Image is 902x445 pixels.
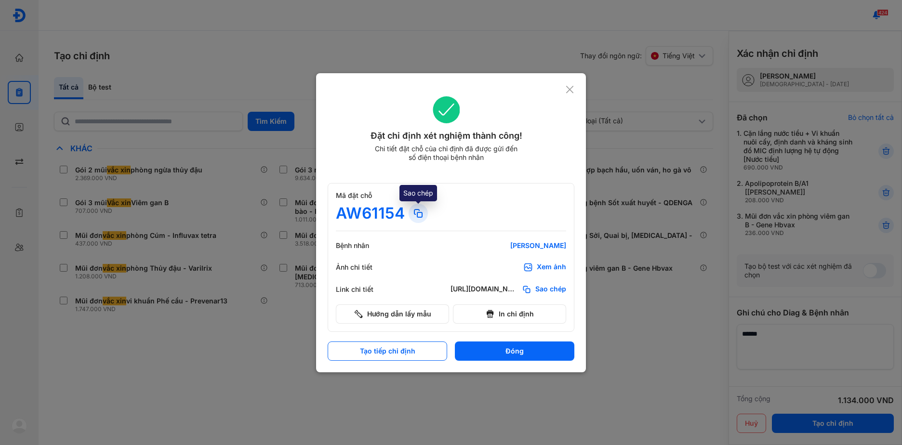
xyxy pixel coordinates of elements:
div: [URL][DOMAIN_NAME] [451,285,518,294]
div: Ảnh chi tiết [336,263,394,272]
button: In chỉ định [453,304,566,324]
button: Tạo tiếp chỉ định [328,341,447,361]
div: Xem ảnh [537,262,566,272]
div: Đặt chỉ định xét nghiệm thành công! [328,129,565,143]
button: Đóng [455,341,574,361]
span: Sao chép [535,285,566,294]
div: Chi tiết đặt chỗ của chỉ định đã được gửi đến số điện thoại bệnh nhân [371,144,522,162]
div: Link chi tiết [336,285,394,294]
div: Bệnh nhân [336,241,394,250]
div: Mã đặt chỗ [336,191,566,200]
div: [PERSON_NAME] [451,241,566,250]
div: AW61154 [336,204,405,223]
button: Hướng dẫn lấy mẫu [336,304,449,324]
